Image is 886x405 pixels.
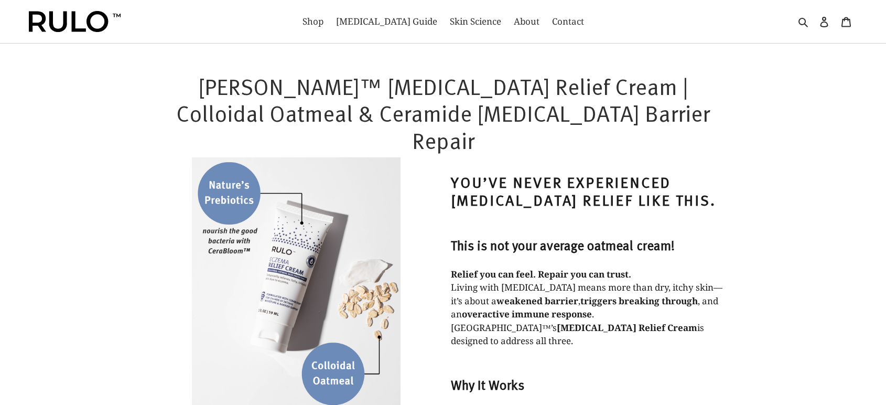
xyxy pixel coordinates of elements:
[157,72,729,154] h1: [PERSON_NAME]™ [MEDICAL_DATA] Relief Cream | Colloidal Oatmeal & Ceramide [MEDICAL_DATA] Barrier ...
[331,13,442,30] a: [MEDICAL_DATA] Guide
[552,15,584,28] span: Contact
[451,268,729,348] p: Living with [MEDICAL_DATA] means more than dry, itchy skin—it’s about a , , and an . [GEOGRAPHIC_...
[542,322,551,334] span: ™
[462,308,592,320] strong: overactive immune response
[451,375,524,393] strong: Why It Works
[336,15,437,28] span: [MEDICAL_DATA] Guide
[514,15,539,28] span: About
[547,13,589,30] a: Contact
[297,13,329,30] a: Shop
[302,15,323,28] span: Shop
[580,295,698,307] strong: triggers breaking through
[451,268,631,280] strong: Relief you can feel. Repair you can trust.
[451,172,716,210] strong: You’ve never experienced [MEDICAL_DATA] relief like this.
[509,13,545,30] a: About
[557,322,697,334] strong: [MEDICAL_DATA] Relief Cream
[451,237,729,253] h3: This is not your average oatmeal cream!
[834,356,876,395] iframe: Gorgias live chat messenger
[29,11,121,32] img: Rulo™ Skin
[450,15,501,28] span: Skin Science
[496,295,578,307] strong: weakened barrier
[445,13,506,30] a: Skin Science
